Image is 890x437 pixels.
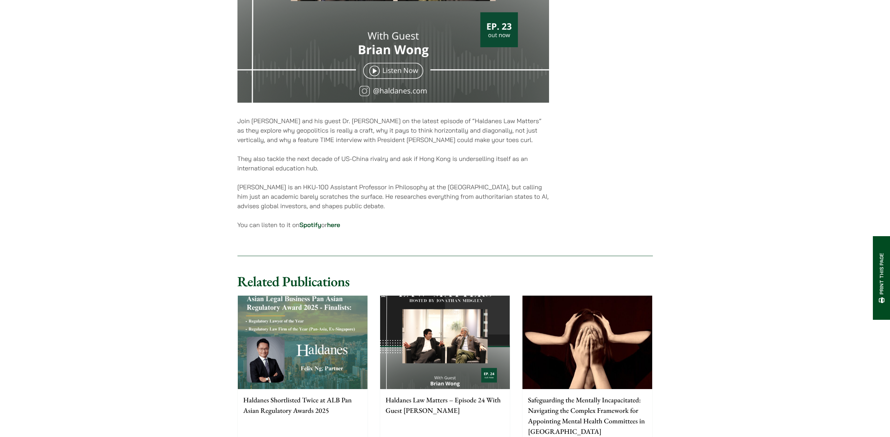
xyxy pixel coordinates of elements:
[237,273,653,290] h2: Related Publications
[237,116,549,145] p: Join [PERSON_NAME] and his guest Dr. [PERSON_NAME] on the latest episode of “Haldanes Law Matters...
[237,182,549,211] p: [PERSON_NAME] is an HKU-100 Assistant Professor in Philosophy at the [GEOGRAPHIC_DATA], but calli...
[299,221,321,229] a: Spotify
[386,395,504,416] p: Haldanes Law Matters – Episode 24 With Guest [PERSON_NAME]
[237,154,549,173] p: They also tackle the next decade of US-China rivalry and ask if Hong Kong is underselling itself ...
[243,395,362,416] p: Haldanes Shortlisted Twice at ALB Pan Asian Regulatory Awards 2025
[327,221,340,229] a: here
[237,220,549,230] p: You can listen to it on or
[528,395,647,437] p: Safeguarding the Mentally Incapacitated: Navigating the Complex Framework for Appointing Mental H...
